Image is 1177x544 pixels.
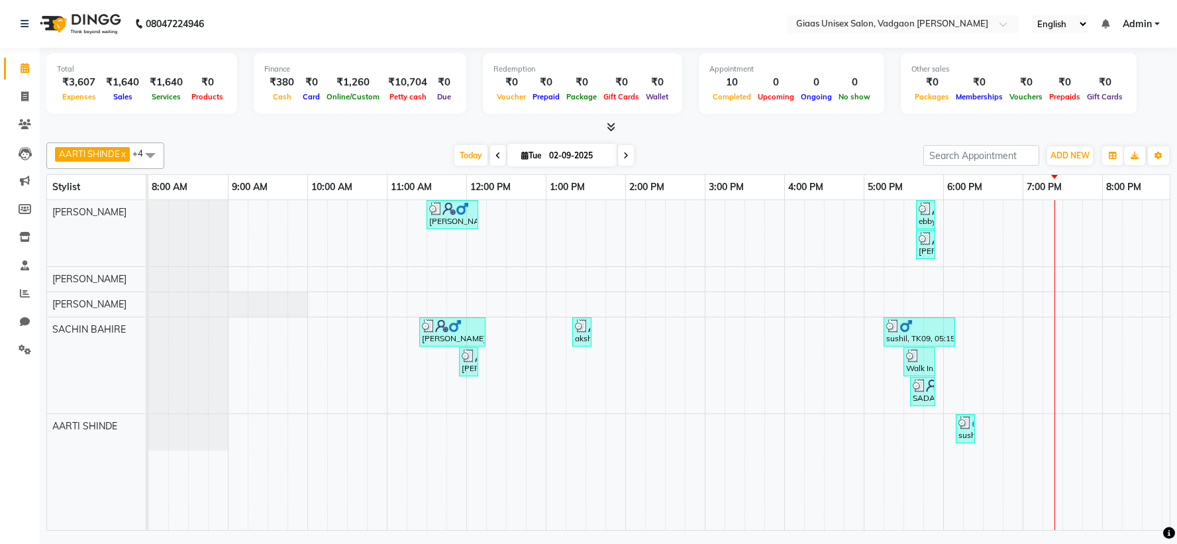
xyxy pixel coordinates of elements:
div: Redemption [493,64,672,75]
span: Wallet [642,92,672,101]
a: 3:00 PM [705,178,747,197]
span: SACHIN BAHIRE [52,323,126,335]
div: ₹380 [264,75,299,90]
div: ₹0 [642,75,672,90]
span: Upcoming [754,92,797,101]
a: 8:00 AM [148,178,191,197]
div: ebby, TK05, 05:40 PM-05:55 PM, [PERSON_NAME] trim / shaving [917,202,934,227]
div: Total [57,64,227,75]
div: sushil, TK09, 05:15 PM-06:10 PM, [DEMOGRAPHIC_DATA] Haircut by master stylist,[PERSON_NAME] trim ... [885,319,954,345]
div: [PERSON_NAME], TK03, 11:25 AM-12:15 PM, [DEMOGRAPHIC_DATA] Additional hair wash,[DEMOGRAPHIC_DATA... [421,319,484,345]
span: Stylist [52,181,80,193]
img: logo [34,5,125,42]
span: Petty cash [386,92,430,101]
div: ₹3,607 [57,75,101,90]
input: Search Appointment [923,145,1039,166]
a: 12:00 PM [467,178,514,197]
span: Card [299,92,323,101]
span: No show [835,92,874,101]
span: [PERSON_NAME] [52,273,127,285]
span: Memberships [952,92,1006,101]
span: Cash [270,92,295,101]
a: 2:00 PM [626,178,668,197]
input: 2025-09-02 [545,146,611,166]
div: 0 [797,75,835,90]
span: Prepaid [529,92,563,101]
span: AARTI SHINDE [52,420,117,432]
span: Voucher [493,92,529,101]
div: ₹0 [433,75,456,90]
b: 08047224946 [146,5,204,42]
span: Vouchers [1006,92,1046,101]
div: ₹10,704 [383,75,433,90]
div: ₹0 [563,75,600,90]
a: 10:00 AM [308,178,356,197]
span: Online/Custom [323,92,383,101]
div: ₹1,640 [101,75,144,90]
div: ₹0 [529,75,563,90]
a: 6:00 PM [944,178,986,197]
div: Finance [264,64,456,75]
span: Package [563,92,600,101]
span: Ongoing [797,92,835,101]
div: ₹0 [1046,75,1084,90]
div: ₹0 [188,75,227,90]
span: [PERSON_NAME] [52,298,127,310]
span: Due [434,92,454,101]
a: x [120,148,126,159]
span: Today [454,145,487,166]
span: Products [188,92,227,101]
span: ADD NEW [1050,150,1090,160]
a: 4:00 PM [785,178,827,197]
span: Sales [110,92,136,101]
div: ₹0 [1084,75,1126,90]
div: ₹0 [600,75,642,90]
div: ₹0 [299,75,323,90]
a: 1:00 PM [546,178,588,197]
span: Completed [709,92,754,101]
span: Prepaids [1046,92,1084,101]
span: Gift Cards [1084,92,1126,101]
a: 8:00 PM [1103,178,1145,197]
div: [PERSON_NAME], TK01, 11:55 AM-12:10 PM, [DEMOGRAPHIC_DATA] Hair wash [460,349,477,374]
div: 0 [835,75,874,90]
a: 7:00 PM [1023,178,1065,197]
div: [PERSON_NAME], TK08, 05:40 PM-05:55 PM, [PERSON_NAME] trim / shaving [917,232,934,257]
div: Other sales [911,64,1126,75]
div: Walk In, TK06, 05:30 PM-05:55 PM, [PERSON_NAME] trim / shaving,[DEMOGRAPHIC_DATA] Additional hair... [905,349,934,374]
a: 11:00 AM [387,178,435,197]
div: 0 [754,75,797,90]
span: Expenses [59,92,99,101]
div: ₹0 [493,75,529,90]
div: ₹0 [911,75,952,90]
div: SADAF, TK07, 05:35 PM-05:55 PM, [DEMOGRAPHIC_DATA] Blow dry [911,379,934,404]
a: 9:00 AM [229,178,271,197]
div: sushil, TK09, 06:10 PM-06:25 PM, Threading Eyebrows,Threading Upper Lips [957,416,974,441]
div: ₹1,640 [144,75,188,90]
div: ₹0 [1006,75,1046,90]
span: AARTI SHINDE [59,148,120,159]
div: ₹1,260 [323,75,383,90]
span: Tue [518,150,545,160]
span: Services [148,92,184,101]
span: Gift Cards [600,92,642,101]
span: +4 [132,148,153,158]
span: Admin [1123,17,1152,31]
a: 5:00 PM [864,178,906,197]
button: ADD NEW [1047,146,1093,165]
div: Appointment [709,64,874,75]
div: akshay, TK04, 01:20 PM-01:35 PM, [PERSON_NAME] trim / shaving [574,319,590,345]
div: [PERSON_NAME], TK02, 11:30 AM-12:10 PM, [DEMOGRAPHIC_DATA] Haircut by master stylist [428,202,477,227]
div: 10 [709,75,754,90]
div: ₹0 [952,75,1006,90]
span: Packages [911,92,952,101]
span: [PERSON_NAME] [52,206,127,218]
